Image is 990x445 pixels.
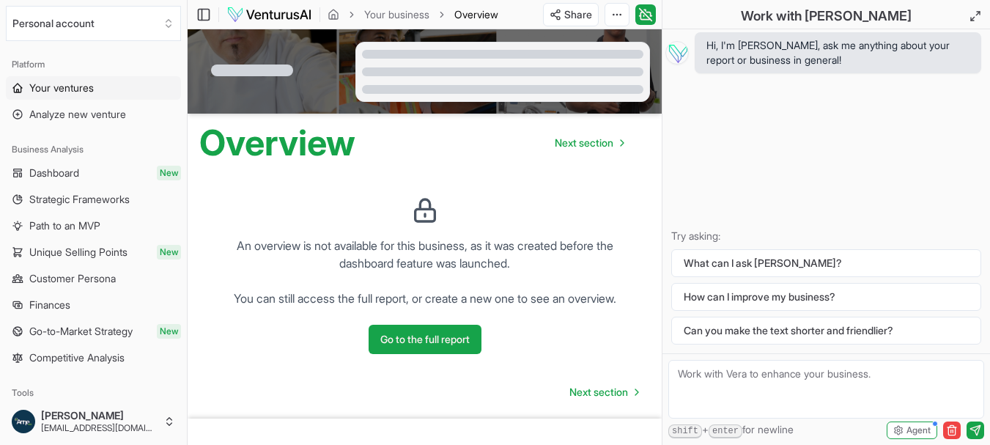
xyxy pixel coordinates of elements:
p: Try asking: [671,229,981,243]
a: Go to the full report [369,319,481,354]
span: Analyze new venture [29,107,126,122]
span: Dashboard [29,166,79,180]
button: Agent [887,422,937,439]
a: Go-to-Market StrategyNew [6,320,181,343]
img: Vera [665,41,689,65]
a: Your ventures [6,76,181,100]
button: How can I improve my business? [671,283,981,311]
button: Can you make the text shorter and friendlier? [671,317,981,345]
span: Competitive Analysis [29,350,125,365]
span: Hi, I'm [PERSON_NAME], ask me anything about your report or business in general! [706,38,969,67]
span: Go-to-Market Strategy [29,324,133,339]
span: New [157,324,181,339]
nav: pagination [558,378,650,407]
a: Unique Selling PointsNew [6,240,181,264]
div: Platform [6,53,181,76]
a: Go to next page [543,128,635,158]
a: Path to an MVP [6,214,181,238]
nav: pagination [543,128,635,158]
button: Select an organization [6,6,181,41]
span: Unique Selling Points [29,245,128,260]
div: Tools [6,381,181,405]
p: An overview is not available for this business, as it was created before the dashboard feature wa... [211,237,638,307]
div: Business Analysis [6,138,181,161]
span: Overview [454,7,498,22]
span: Customer Persona [29,271,116,286]
img: ACg8ocLo6eSxRgYCx90xPGF0255VrG77-2_k4O9dDQAa3oLzKU8GqNk=s96-c [12,410,35,433]
span: New [157,166,181,180]
a: Customer Persona [6,267,181,290]
kbd: shift [668,424,702,438]
button: [PERSON_NAME][EMAIL_ADDRESS][DOMAIN_NAME] [6,404,181,439]
a: Finances [6,293,181,317]
span: Agent [906,424,931,436]
span: Strategic Frameworks [29,192,130,207]
nav: breadcrumb [328,7,498,22]
span: [PERSON_NAME] [41,409,158,422]
span: [EMAIL_ADDRESS][DOMAIN_NAME] [41,422,158,434]
span: Share [564,7,592,22]
h2: Work with [PERSON_NAME] [741,6,912,26]
a: Competitive Analysis [6,346,181,369]
span: Next section [569,385,628,400]
span: + for newline [668,422,794,438]
kbd: enter [709,424,742,438]
img: logo [226,6,312,23]
span: Path to an MVP [29,218,100,233]
button: Go to the full report [369,325,481,354]
span: New [157,245,181,260]
a: DashboardNew [6,161,181,185]
a: Your business [364,7,429,22]
span: Your ventures [29,81,94,95]
a: Analyze new venture [6,103,181,126]
span: Finances [29,298,70,312]
button: Share [543,3,599,26]
a: Go to next page [558,378,650,407]
span: Next section [555,136,613,150]
h1: Overview [199,125,355,161]
a: Strategic Frameworks [6,188,181,211]
button: What can I ask [PERSON_NAME]? [671,249,981,277]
